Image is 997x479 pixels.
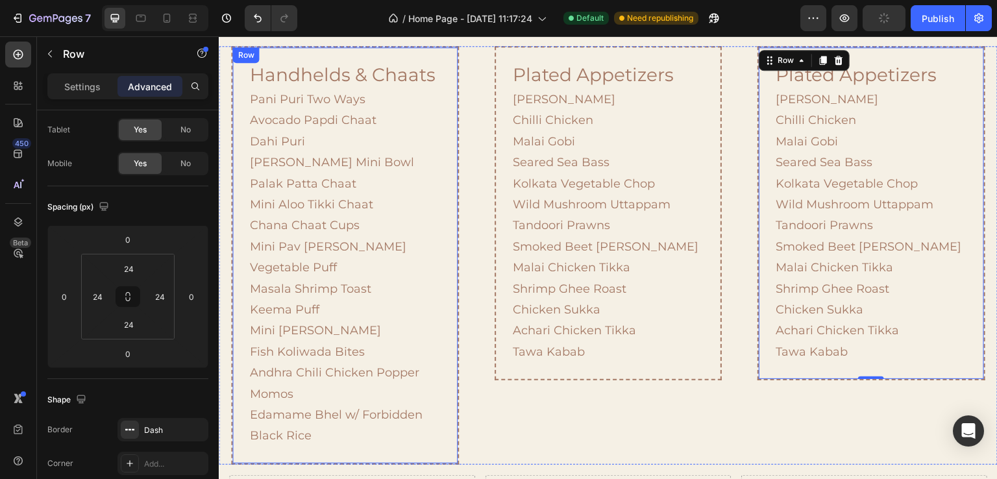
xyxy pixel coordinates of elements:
[182,287,201,306] input: 0
[55,287,74,306] input: 0
[219,36,997,479] iframe: To enrich screen reader interactions, please activate Accessibility in Grammarly extension settings
[911,5,965,31] button: Publish
[85,10,91,26] p: 7
[557,53,748,326] p: [PERSON_NAME] Chilli Chicken Malai Gobi Seared Sea Bass Kolkata Vegetable Chop Wild Mushroom Utta...
[402,12,406,25] span: /
[47,424,73,436] div: Border
[116,259,142,278] input: 24px
[556,18,578,30] div: Row
[134,158,147,169] span: Yes
[115,344,141,363] input: 0
[180,158,191,169] span: No
[627,12,693,24] span: Need republishing
[116,315,142,334] input: 24px
[294,53,485,326] p: [PERSON_NAME] Chilli Chicken Malai Gobi Seared Sea Bass Kolkata Vegetable Chop Wild Mushroom Utta...
[47,158,72,169] div: Mobile
[128,80,172,93] p: Advanced
[64,80,101,93] p: Settings
[12,138,31,149] div: 450
[556,27,749,51] h2: plated appetizers
[47,199,112,216] div: Spacing (px)
[115,230,141,249] input: 0
[88,287,107,306] input: 24px
[150,287,169,306] input: 24px
[63,46,173,62] p: Row
[408,12,532,25] span: Home Page - [DATE] 11:17:24
[180,124,191,136] span: No
[47,124,70,136] div: Tablet
[245,5,297,31] div: Undo/Redo
[47,391,89,409] div: Shape
[10,238,31,248] div: Beta
[5,5,97,31] button: 7
[134,124,147,136] span: Yes
[576,12,604,24] span: Default
[47,458,73,469] div: Corner
[922,12,954,25] div: Publish
[144,458,205,470] div: Add...
[953,415,984,447] div: Open Intercom Messenger
[144,424,205,436] div: Dash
